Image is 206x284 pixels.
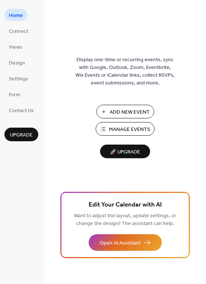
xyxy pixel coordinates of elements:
[100,239,141,247] span: Open AI Assistant
[89,200,162,210] span: Edit Your Calendar with AI
[104,147,146,157] span: 🚀 Upgrade
[96,105,154,118] button: Add New Event
[4,88,25,100] a: Form
[4,72,32,84] a: Settings
[9,28,28,35] span: Connect
[109,126,150,134] span: Manage Events
[9,75,28,83] span: Settings
[9,44,22,51] span: Views
[9,12,23,20] span: Home
[4,9,27,21] a: Home
[75,56,175,87] span: Display one-time or recurring events, sync with Google, Outlook, Zoom, Eventbrite, Wix Events or ...
[96,122,154,136] button: Manage Events
[74,211,176,229] span: Want to adjust the layout, update settings, or change the design? The assistant can help.
[4,104,38,116] a: Contact Us
[89,234,162,251] button: Open AI Assistant
[4,41,27,53] a: Views
[10,131,33,139] span: Upgrade
[4,56,29,69] a: Design
[9,59,25,67] span: Design
[9,91,20,99] span: Form
[4,128,38,141] button: Upgrade
[4,25,33,37] a: Connect
[9,107,34,115] span: Contact Us
[110,108,150,116] span: Add New Event
[100,145,150,158] button: 🚀 Upgrade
